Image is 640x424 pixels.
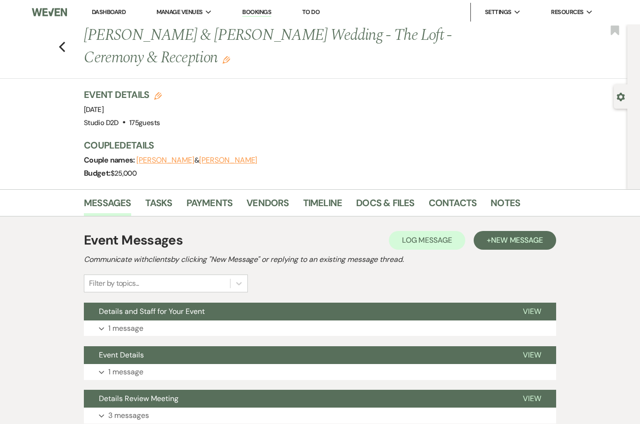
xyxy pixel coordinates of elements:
[84,168,111,178] span: Budget:
[523,394,541,403] span: View
[84,195,131,216] a: Messages
[136,156,194,164] button: [PERSON_NAME]
[84,320,556,336] button: 1 message
[84,24,504,69] h1: [PERSON_NAME] & [PERSON_NAME] Wedding - The Loft - Ceremony & Reception
[551,7,583,17] span: Resources
[223,55,230,64] button: Edit
[136,156,257,165] span: &
[111,169,137,178] span: $25,000
[108,409,149,422] p: 3 messages
[84,118,119,127] span: Studio D2D
[303,195,342,216] a: Timeline
[523,306,541,316] span: View
[84,139,609,152] h3: Couple Details
[99,306,205,316] span: Details and Staff for Your Event
[108,322,143,335] p: 1 message
[199,156,257,164] button: [PERSON_NAME]
[84,364,556,380] button: 1 message
[491,195,520,216] a: Notes
[389,231,465,250] button: Log Message
[92,8,126,16] a: Dashboard
[99,350,144,360] span: Event Details
[84,105,104,114] span: [DATE]
[84,346,508,364] button: Event Details
[508,303,556,320] button: View
[84,231,183,250] h1: Event Messages
[84,254,556,265] h2: Communicate with clients by clicking "New Message" or replying to an existing message thread.
[617,92,625,101] button: Open lead details
[99,394,179,403] span: Details Review Meeting
[491,235,543,245] span: New Message
[108,366,143,378] p: 1 message
[508,346,556,364] button: View
[156,7,203,17] span: Manage Venues
[89,278,139,289] div: Filter by topics...
[84,408,556,424] button: 3 messages
[242,8,271,17] a: Bookings
[246,195,289,216] a: Vendors
[474,231,556,250] button: +New Message
[523,350,541,360] span: View
[356,195,414,216] a: Docs & Files
[402,235,452,245] span: Log Message
[485,7,512,17] span: Settings
[84,88,162,101] h3: Event Details
[84,155,136,165] span: Couple names:
[32,2,67,22] img: Weven Logo
[129,118,160,127] span: 175 guests
[429,195,477,216] a: Contacts
[145,195,172,216] a: Tasks
[84,303,508,320] button: Details and Staff for Your Event
[186,195,233,216] a: Payments
[302,8,320,16] a: To Do
[508,390,556,408] button: View
[84,390,508,408] button: Details Review Meeting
